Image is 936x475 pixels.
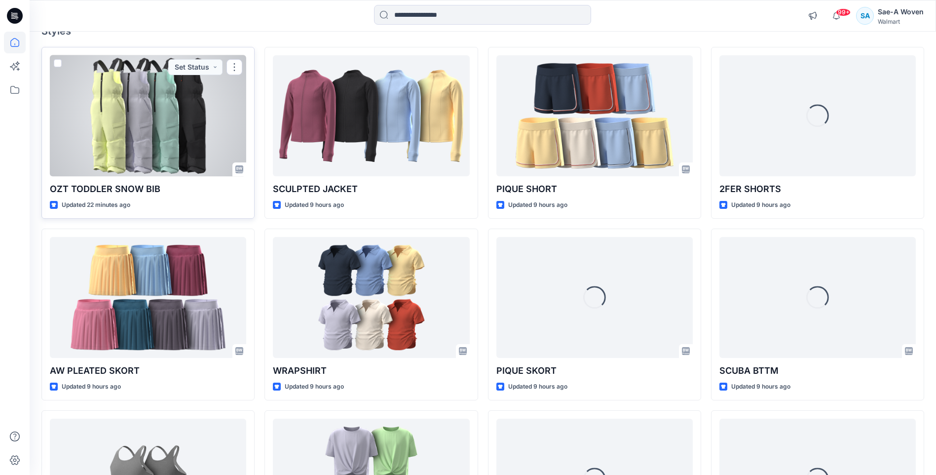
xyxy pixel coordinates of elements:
a: SCULPTED JACKET [273,55,469,176]
p: PIQUE SKORT [496,364,693,378]
p: Updated 9 hours ago [731,200,790,210]
p: Updated 9 hours ago [508,382,567,392]
a: WRAPSHIRT [273,237,469,358]
p: Updated 9 hours ago [285,200,344,210]
p: WRAPSHIRT [273,364,469,378]
p: SCULPTED JACKET [273,182,469,196]
p: 2FER SHORTS [719,182,916,196]
div: SA [856,7,874,25]
p: SCUBA BTTM [719,364,916,378]
p: PIQUE SHORT [496,182,693,196]
p: Updated 9 hours ago [285,382,344,392]
a: PIQUE SHORT [496,55,693,176]
span: 99+ [836,8,851,16]
p: Updated 9 hours ago [62,382,121,392]
p: OZT TODDLER SNOW BIB [50,182,246,196]
a: OZT TODDLER SNOW BIB [50,55,246,176]
div: Sae-A Woven [878,6,924,18]
p: Updated 9 hours ago [731,382,790,392]
p: AW PLEATED SKORT [50,364,246,378]
a: AW PLEATED SKORT [50,237,246,358]
div: Walmart [878,18,924,25]
p: Updated 9 hours ago [508,200,567,210]
p: Updated 22 minutes ago [62,200,130,210]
